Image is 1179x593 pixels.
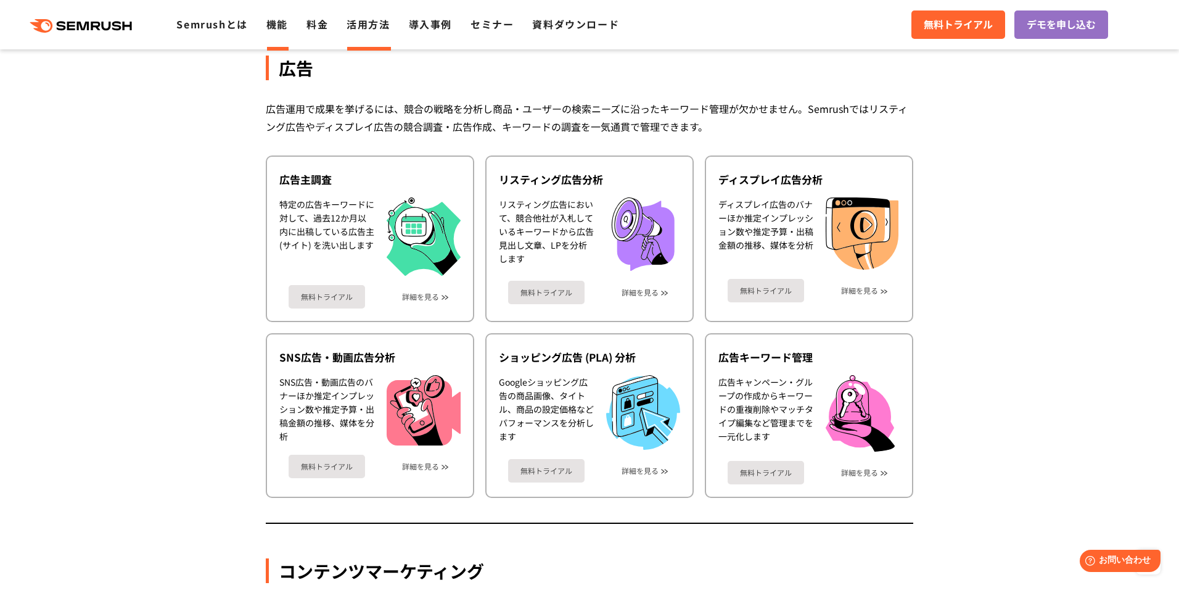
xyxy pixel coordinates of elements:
[289,285,365,309] a: 無料トライアル
[718,197,813,270] div: ディスプレイ広告のバナーほか推定インプレッション数や推定予算・出稿金額の推移、媒体を分析
[1027,17,1096,33] span: デモを申し込む
[718,375,813,452] div: 広告キャンペーン・グループの作成からキーワードの重複削除やマッチタイプ編集など管理までを一元化します
[841,468,878,477] a: 詳細を見る
[1014,10,1108,39] a: デモを申し込む
[347,17,390,31] a: 活用方法
[266,56,913,80] div: 広告
[841,286,878,295] a: 詳細を見る
[409,17,452,31] a: 導入事例
[306,17,328,31] a: 料金
[826,197,898,270] img: ディスプレイ広告分析
[606,375,680,450] img: ショッピング広告 (PLA) 分析
[499,197,594,272] div: リスティング広告において、競合他社が入札しているキーワードから広告見出し文章、LPを分析します
[728,461,804,484] a: 無料トライアル
[1069,545,1165,579] iframe: Help widget launcher
[402,462,439,471] a: 詳細を見る
[718,172,900,187] div: ディスプレイ広告分析
[532,17,619,31] a: 資料ダウンロード
[279,197,374,276] div: 特定の広告キーワードに対して、過去12か月以内に出稿している広告主 (サイト) を洗い出します
[499,350,680,365] div: ショッピング広告 (PLA) 分析
[718,350,900,365] div: 広告キーワード管理
[176,17,247,31] a: Semrushとは
[924,17,993,33] span: 無料トライアル
[387,375,461,446] img: SNS広告・動画広告分析
[387,197,461,276] img: 広告主調査
[622,467,659,475] a: 詳細を見る
[470,17,514,31] a: セミナー
[728,279,804,302] a: 無料トライアル
[606,197,680,272] img: リスティング広告分析
[499,375,594,450] div: Googleショッピング広告の商品画像、タイトル、商品の設定価格などパフォーマンスを分析します
[911,10,1005,39] a: 無料トライアル
[289,455,365,478] a: 無料トライアル
[508,459,585,483] a: 無料トライアル
[499,172,680,187] div: リスティング広告分析
[266,17,288,31] a: 機能
[826,375,895,452] img: 広告キーワード管理
[402,292,439,301] a: 詳細を見る
[508,281,585,304] a: 無料トライアル
[279,172,461,187] div: 広告主調査
[279,375,374,446] div: SNS広告・動画広告のバナーほか推定インプレッション数や推定予算・出稿金額の推移、媒体を分析
[266,100,913,136] div: 広告運用で成果を挙げるには、競合の戦略を分析し商品・ユーザーの検索ニーズに沿ったキーワード管理が欠かせません。Semrushではリスティング広告やディスプレイ広告の競合調査・広告作成、キーワード...
[622,288,659,297] a: 詳細を見る
[279,350,461,365] div: SNS広告・動画広告分析
[266,558,913,583] div: コンテンツマーケティング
